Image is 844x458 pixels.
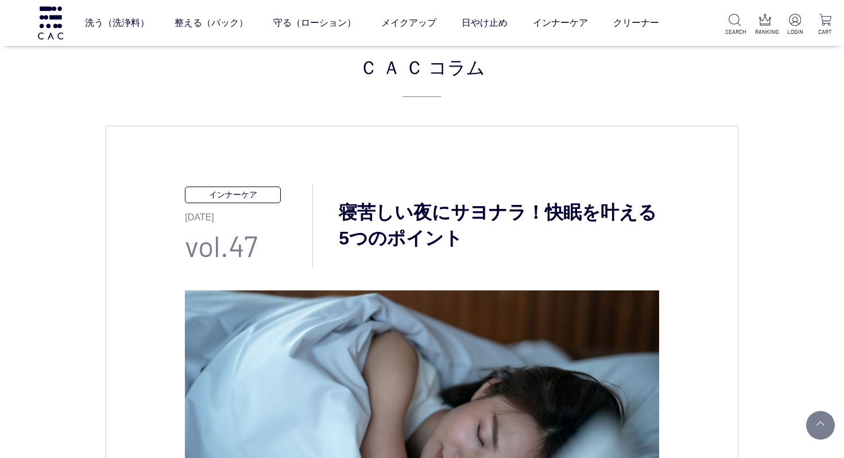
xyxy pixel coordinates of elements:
h3: 寝苦しい夜にサヨナラ！快眠を叶える5つのポイント [313,200,659,251]
a: CART [815,14,835,36]
p: インナーケア [185,187,280,203]
p: vol.47 [185,224,312,267]
p: LOGIN [785,28,805,36]
a: 整える（パック） [175,7,248,39]
a: RANKING [755,14,775,36]
p: CART [815,28,835,36]
h2: ＣＡＣ [106,53,739,97]
span: コラム [428,53,485,80]
a: LOGIN [785,14,805,36]
p: SEARCH [725,28,745,36]
p: RANKING [755,28,775,36]
a: 守る（ローション） [273,7,356,39]
a: SEARCH [725,14,745,36]
a: メイクアップ [381,7,436,39]
a: 洗う（洗浄料） [85,7,149,39]
a: クリーナー [613,7,659,39]
img: logo [36,6,65,39]
a: 日やけ止め [462,7,508,39]
p: [DATE] [185,203,312,224]
a: インナーケア [533,7,588,39]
